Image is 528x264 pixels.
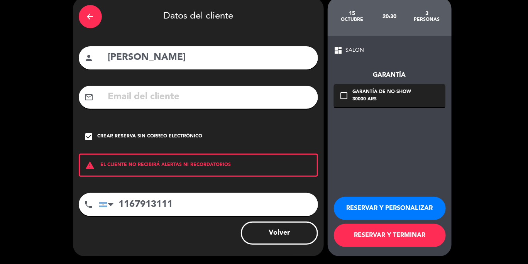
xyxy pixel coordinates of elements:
[84,200,93,209] i: phone
[79,3,318,30] div: Datos del cliente
[353,96,411,103] div: 30000 ARS
[85,93,94,102] i: mail_outline
[333,17,371,23] div: octubre
[371,3,408,30] div: 20:30
[107,89,312,105] input: Email del cliente
[241,222,318,245] button: Volver
[353,88,411,96] div: Garantía de no-show
[98,133,203,140] div: Crear reserva sin correo electrónico
[334,70,445,80] div: Garantía
[80,161,101,170] i: warning
[334,224,446,247] button: RESERVAR Y TERMINAR
[107,50,312,66] input: Nombre del cliente
[86,12,95,21] i: arrow_back
[408,10,445,17] div: 3
[340,91,349,100] i: check_box_outline_blank
[334,46,343,55] span: dashboard
[79,154,318,177] div: EL CLIENTE NO RECIBIRÁ ALERTAS NI RECORDATORIOS
[85,53,94,63] i: person
[346,46,364,55] span: SALON
[334,197,446,220] button: RESERVAR Y PERSONALIZAR
[333,10,371,17] div: 15
[99,193,318,216] input: Número de teléfono...
[85,132,94,141] i: check_box
[408,17,445,23] div: personas
[99,193,117,216] div: Argentina: +54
